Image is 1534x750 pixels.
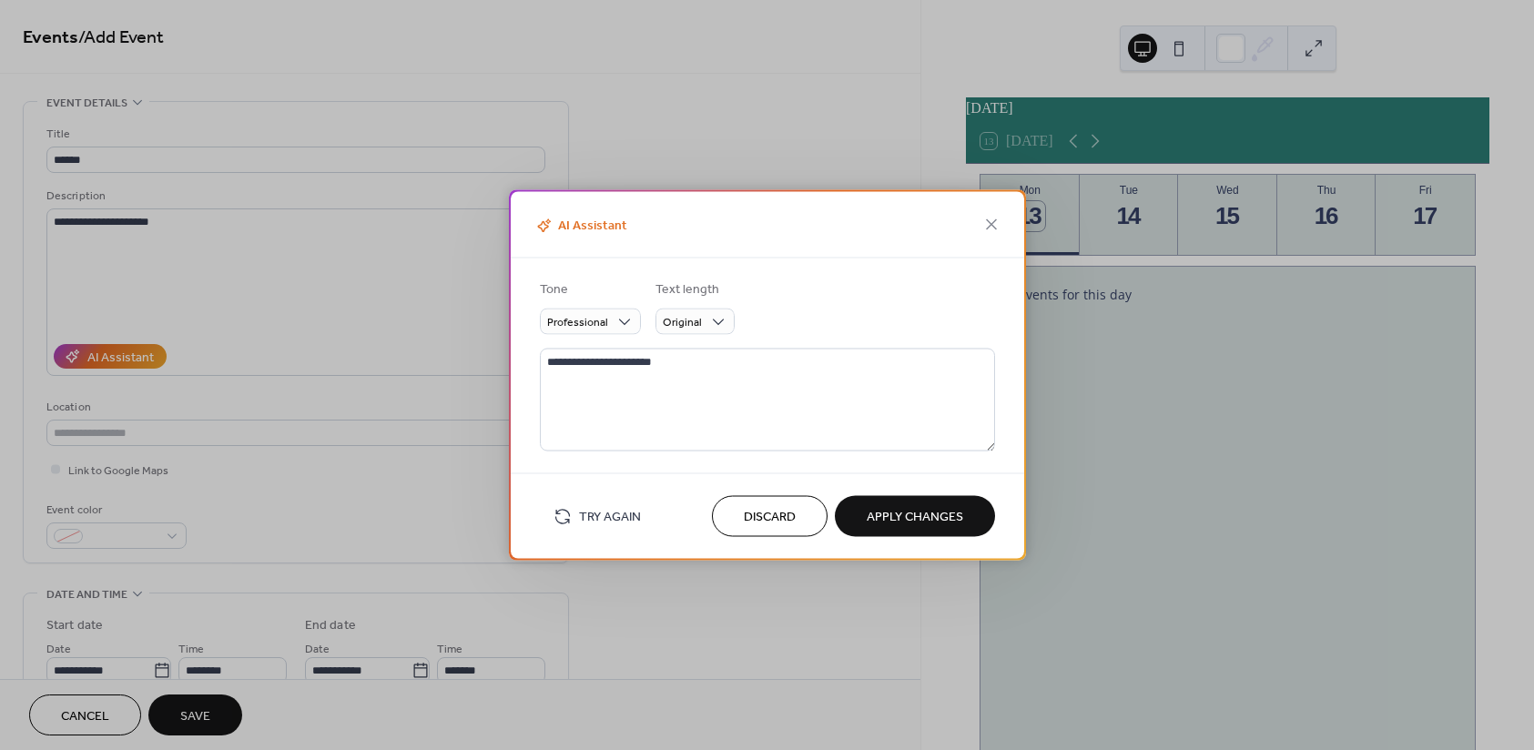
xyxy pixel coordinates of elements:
span: AI Assistant [533,216,627,237]
button: Discard [712,496,828,537]
div: Text length [655,280,731,299]
span: Discard [744,508,796,527]
span: Professional [547,312,608,333]
div: Tone [540,280,637,299]
button: Try Again [540,502,655,532]
button: Apply Changes [835,496,995,537]
span: Original [663,312,702,333]
span: Try Again [579,508,641,527]
span: Apply Changes [867,508,963,527]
